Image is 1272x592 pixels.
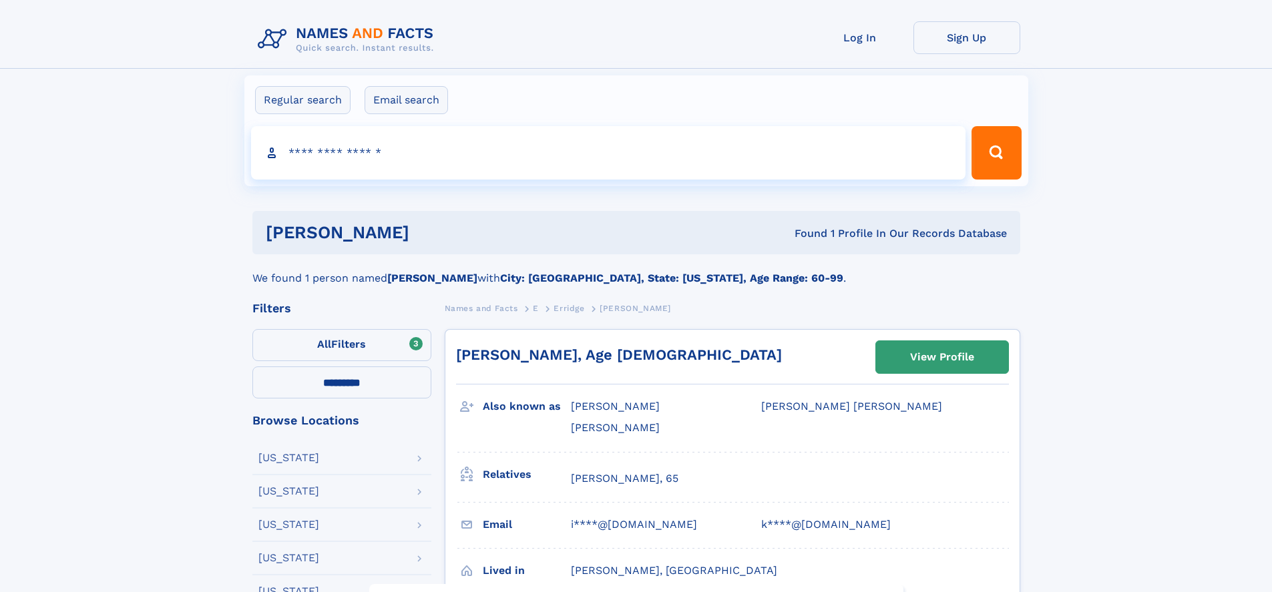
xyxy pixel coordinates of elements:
[761,400,942,412] span: [PERSON_NAME] [PERSON_NAME]
[571,471,678,486] a: [PERSON_NAME], 65
[483,513,571,536] h3: Email
[251,126,966,180] input: search input
[571,400,660,412] span: [PERSON_NAME]
[252,329,431,361] label: Filters
[456,346,782,363] a: [PERSON_NAME], Age [DEMOGRAPHIC_DATA]
[533,304,539,313] span: E
[807,21,913,54] a: Log In
[910,342,974,372] div: View Profile
[252,302,431,314] div: Filters
[258,453,319,463] div: [US_STATE]
[600,304,671,313] span: [PERSON_NAME]
[483,463,571,486] h3: Relatives
[258,486,319,497] div: [US_STATE]
[258,519,319,530] div: [US_STATE]
[500,272,843,284] b: City: [GEOGRAPHIC_DATA], State: [US_STATE], Age Range: 60-99
[571,564,777,577] span: [PERSON_NAME], [GEOGRAPHIC_DATA]
[602,226,1007,241] div: Found 1 Profile In Our Records Database
[533,300,539,316] a: E
[483,395,571,418] h3: Also known as
[365,86,448,114] label: Email search
[554,300,584,316] a: Erridge
[554,304,584,313] span: Erridge
[252,21,445,57] img: Logo Names and Facts
[387,272,477,284] b: [PERSON_NAME]
[445,300,518,316] a: Names and Facts
[258,553,319,563] div: [US_STATE]
[266,224,602,241] h1: [PERSON_NAME]
[972,126,1021,180] button: Search Button
[252,414,431,426] div: Browse Locations
[255,86,351,114] label: Regular search
[571,421,660,434] span: [PERSON_NAME]
[252,254,1020,286] div: We found 1 person named with .
[483,559,571,582] h3: Lived in
[876,341,1008,373] a: View Profile
[317,338,331,350] span: All
[913,21,1020,54] a: Sign Up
